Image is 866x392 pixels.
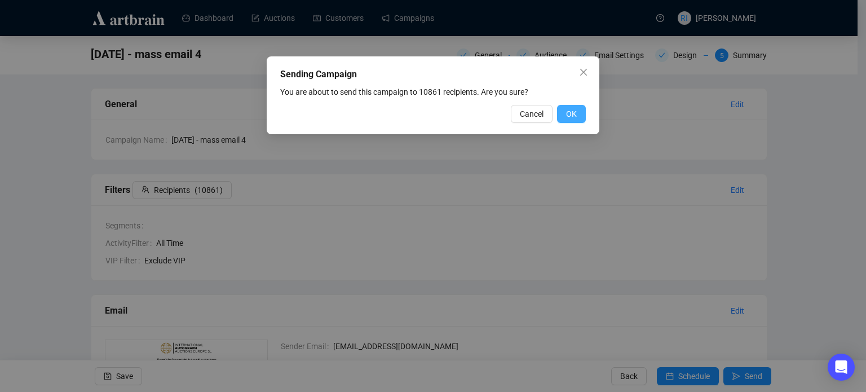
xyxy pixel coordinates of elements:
span: OK [566,108,577,120]
button: Close [575,63,593,81]
button: Cancel [511,105,553,123]
div: Sending Campaign [280,68,586,81]
span: close [579,68,588,77]
button: OK [557,105,586,123]
div: Open Intercom Messenger [828,354,855,381]
span: Cancel [520,108,544,120]
div: You are about to send this campaign to 10861 recipients. Are you sure? [280,86,586,98]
